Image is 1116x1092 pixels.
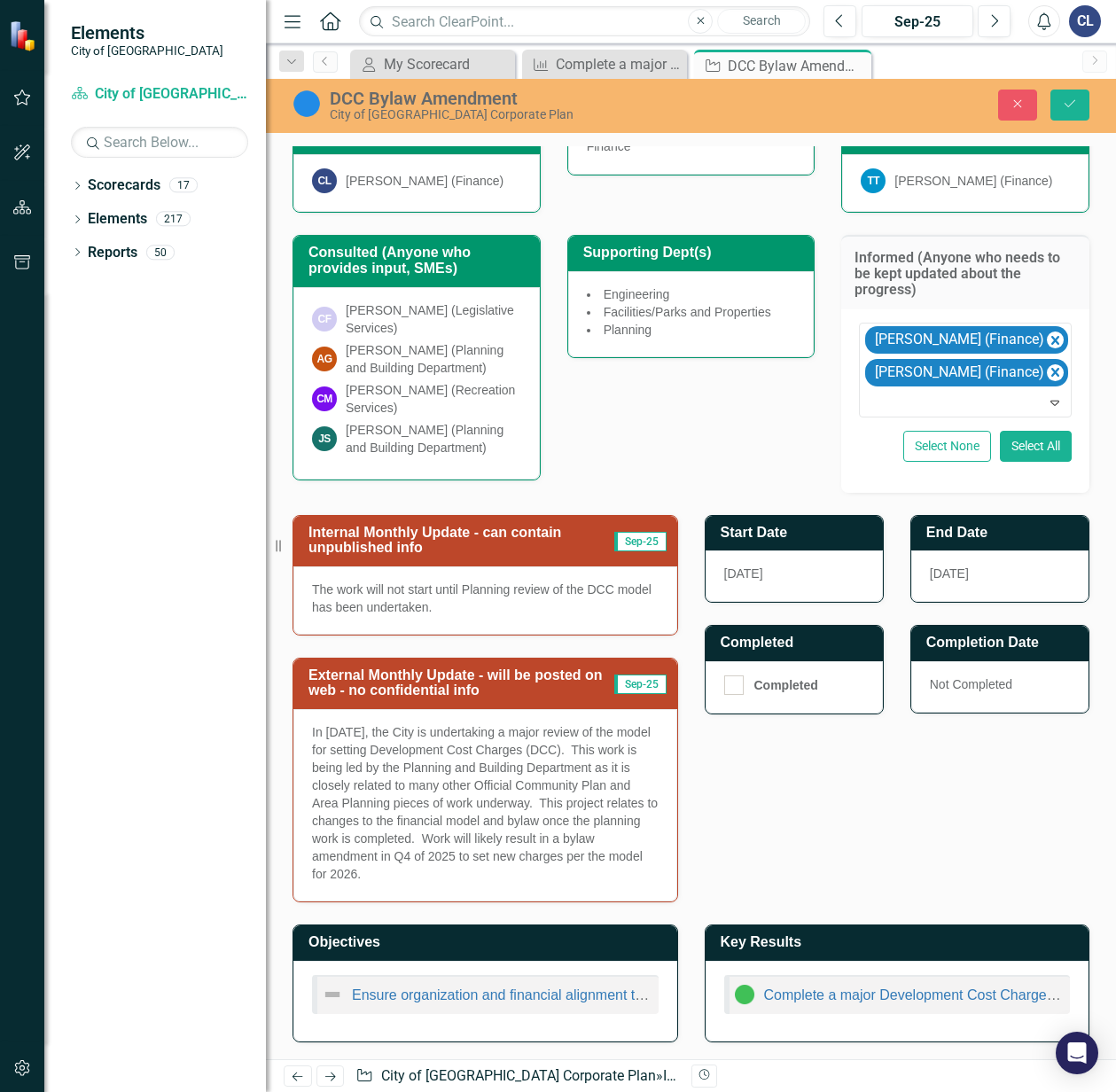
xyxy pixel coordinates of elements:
div: Remove Catherine Nolan (Finance) [1047,331,1064,348]
span: [DATE] [724,566,763,581]
span: Sep-25 [614,532,667,551]
div: 217 [156,212,191,227]
div: 17 [169,178,198,193]
button: CL [1069,5,1101,37]
small: City of [GEOGRAPHIC_DATA] [71,43,223,58]
img: In Progress [734,984,755,1005]
a: Scorecards [88,175,160,196]
a: City of [GEOGRAPHIC_DATA] Corporate Plan [71,84,248,105]
h3: Completed [721,635,874,651]
span: Facilities/Parks and Properties [604,305,771,319]
h3: Supporting Dept(s) [583,245,806,261]
img: ClearPoint Strategy [9,20,40,51]
span: Engineering [604,287,670,301]
h3: Completion Date [926,635,1080,651]
div: [PERSON_NAME] (Planning and Building Department) [346,421,521,456]
div: [PERSON_NAME] (Finance) [870,360,1045,386]
span: [DATE] [930,566,969,581]
p: In [DATE], the City is undertaking a major review of the model for setting Development Cost Charg... [312,723,659,883]
input: Search ClearPoint... [359,6,810,37]
h3: Start Date [721,525,874,541]
div: TT [861,168,886,193]
span: Planning [604,323,652,337]
h3: Key Results [721,934,1081,950]
div: JS [312,426,337,451]
button: Search [717,9,806,34]
span: Elements [71,22,223,43]
input: Search Below... [71,127,248,158]
div: DCC Bylaw Amendment [728,55,867,77]
a: Elements [88,209,147,230]
h3: Consulted (Anyone who provides input, SMEs) [308,245,531,276]
div: CL [312,168,337,193]
a: My Scorecard [355,53,511,75]
h3: Informed (Anyone who needs to be kept updated about the progress) [855,250,1076,297]
a: City of [GEOGRAPHIC_DATA] Corporate Plan [381,1067,656,1084]
a: Ensure organization and financial alignment to achieve Strategic Priorities and meet the needs of... [352,987,1111,1002]
button: Select All [1000,431,1072,462]
img: Not Started [293,90,321,118]
div: [PERSON_NAME] (Finance) [870,327,1045,353]
span: Finance [587,139,631,153]
div: [PERSON_NAME] (Legislative Services) [346,301,521,337]
h3: External Monthly Update - will be posted on web - no confidential info [308,667,614,698]
h3: Internal Monthly Update - can contain unpublished info [308,525,614,556]
div: Complete a major Development Cost Charges review [556,53,683,75]
div: Sep-25 [868,12,967,33]
a: Complete a major Development Cost Charges review [527,53,683,75]
a: Complete a major Development Cost Charges review [764,987,1099,1002]
button: Sep-25 [862,5,973,37]
div: 50 [146,245,175,260]
div: Remove Rushil Soni (Finance) [1047,364,1064,381]
button: Select None [903,431,991,462]
span: Sep-25 [614,675,667,694]
div: [PERSON_NAME] (Finance) [346,172,503,190]
div: Not Completed [911,661,1089,713]
a: Initiatives [663,1067,723,1084]
div: [PERSON_NAME] (Planning and Building Department) [346,341,521,377]
span: Search [743,13,781,27]
p: The work will not start until Planning review of the DCC model has been undertaken. [312,581,659,616]
a: Reports [88,243,137,263]
div: CF [312,307,337,331]
div: Open Intercom Messenger [1056,1032,1098,1074]
img: Not Defined [322,984,343,1005]
div: [PERSON_NAME] (Recreation Services) [346,381,521,417]
h3: Objectives [308,934,668,950]
div: » » [355,1066,677,1087]
div: DCC Bylaw Amendment [330,89,726,108]
div: AG [312,347,337,371]
div: [PERSON_NAME] (Finance) [894,172,1052,190]
div: City of [GEOGRAPHIC_DATA] Corporate Plan [330,108,726,121]
div: CM [312,386,337,411]
div: My Scorecard [384,53,511,75]
h3: End Date [926,525,1080,541]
